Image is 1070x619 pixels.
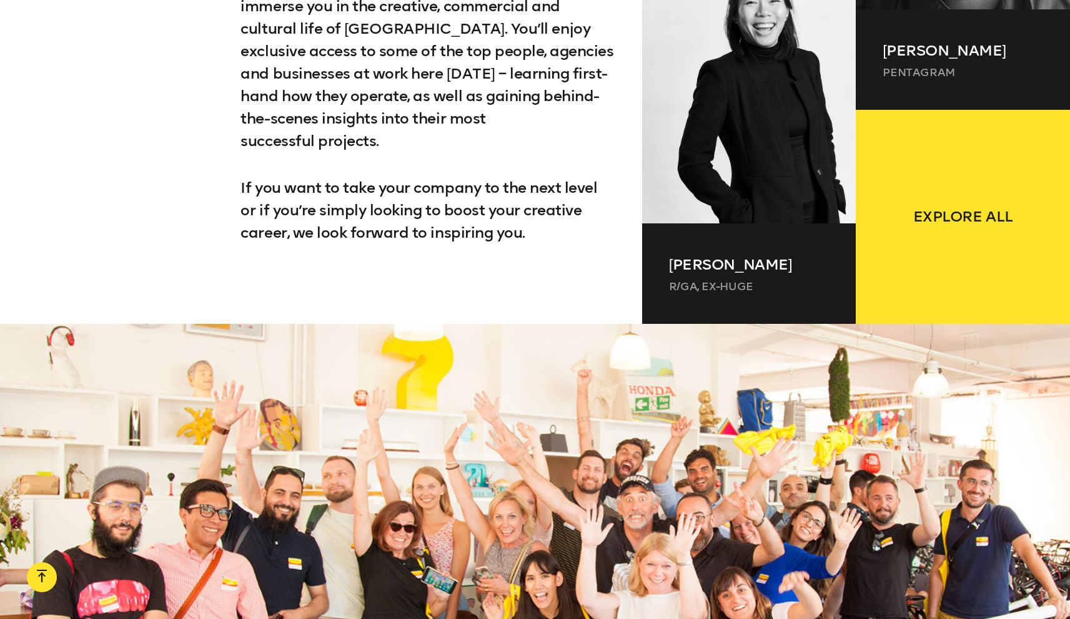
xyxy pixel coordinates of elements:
[856,110,1070,324] a: Explore all
[669,279,830,294] p: R/GA, ex-Huge
[240,177,615,244] p: If you want to take your company to the next level or if you’re simply looking to boost your crea...
[913,205,1013,228] span: Explore all
[883,39,1043,62] p: [PERSON_NAME]
[883,65,1043,80] p: Pentagram
[669,253,830,276] p: [PERSON_NAME]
